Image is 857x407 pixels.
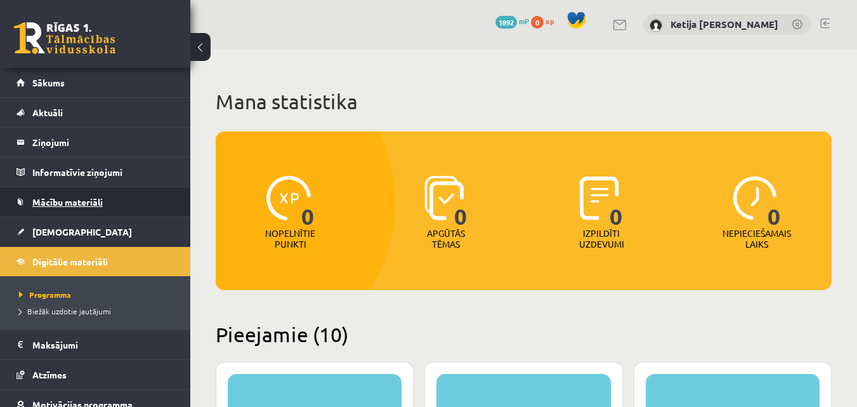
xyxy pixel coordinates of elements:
img: icon-xp-0682a9bc20223a9ccc6f5883a126b849a74cddfe5390d2b41b4391c66f2066e7.svg [266,176,311,220]
a: Programma [19,289,178,300]
a: Atzīmes [16,360,174,389]
h2: Pieejamie (10) [216,322,832,347]
span: Aktuāli [32,107,63,118]
span: mP [519,16,529,26]
a: Biežāk uzdotie jautājumi [19,305,178,317]
span: 0 [768,176,781,228]
span: 0 [454,176,468,228]
a: Ketija [PERSON_NAME] [671,18,778,30]
span: Mācību materiāli [32,196,103,208]
span: Biežāk uzdotie jautājumi [19,306,111,316]
span: Sākums [32,77,65,88]
span: Atzīmes [32,369,67,380]
img: icon-learned-topics-4a711ccc23c960034f471b6e78daf4a3bad4a20eaf4de84257b87e66633f6470.svg [424,176,464,220]
h1: Mana statistika [216,89,832,114]
a: 0 xp [531,16,560,26]
a: [DEMOGRAPHIC_DATA] [16,217,174,246]
span: xp [546,16,554,26]
span: 0 [610,176,623,228]
legend: Informatīvie ziņojumi [32,157,174,187]
span: 0 [531,16,544,29]
a: Informatīvie ziņojumi [16,157,174,187]
img: icon-completed-tasks-ad58ae20a441b2904462921112bc710f1caf180af7a3daa7317a5a94f2d26646.svg [580,176,619,220]
legend: Maksājumi [32,330,174,359]
a: 1892 mP [495,16,529,26]
img: Ketija Nikola Kmeta [650,19,662,32]
span: 1892 [495,16,517,29]
span: 0 [301,176,315,228]
img: icon-clock-7be60019b62300814b6bd22b8e044499b485619524d84068768e800edab66f18.svg [733,176,777,220]
a: Maksājumi [16,330,174,359]
a: Digitālie materiāli [16,247,174,276]
p: Nopelnītie punkti [265,228,315,250]
legend: Ziņojumi [32,128,174,157]
p: Izpildīti uzdevumi [577,228,626,250]
a: Ziņojumi [16,128,174,157]
a: Sākums [16,68,174,97]
p: Nepieciešamais laiks [723,228,791,250]
span: Digitālie materiāli [32,256,108,267]
p: Apgūtās tēmas [421,228,471,250]
a: Rīgas 1. Tālmācības vidusskola [14,22,115,54]
span: [DEMOGRAPHIC_DATA] [32,226,132,237]
a: Aktuāli [16,98,174,127]
span: Programma [19,290,71,300]
a: Mācību materiāli [16,187,174,217]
